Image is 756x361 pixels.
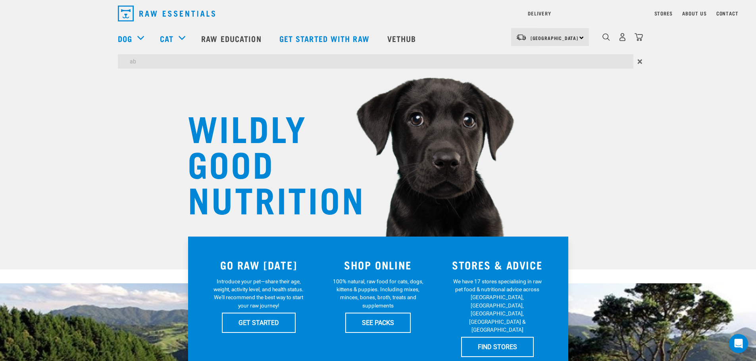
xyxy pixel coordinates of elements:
a: Cat [160,32,173,44]
div: Open Intercom Messenger [729,334,748,353]
a: About Us [682,12,706,15]
p: Introduce your pet—share their age, weight, activity level, and health status. We'll recommend th... [212,277,305,310]
img: Raw Essentials Logo [118,6,215,21]
img: home-icon-1@2x.png [602,33,610,41]
span: [GEOGRAPHIC_DATA] [531,36,579,39]
img: user.png [618,33,627,41]
h3: GO RAW [DATE] [204,259,314,271]
p: 100% natural, raw food for cats, dogs, kittens & puppies. Including mixes, minces, bones, broth, ... [331,277,425,310]
a: SEE PACKS [345,313,411,332]
h3: STORES & ADVICE [442,259,552,271]
input: Search... [118,54,633,69]
img: van-moving.png [516,34,527,41]
a: Get started with Raw [271,23,379,54]
a: FIND STORES [461,337,534,357]
h1: WILDLY GOOD NUTRITION [188,109,346,216]
img: home-icon@2x.png [635,33,643,41]
a: Delivery [528,12,551,15]
a: GET STARTED [222,313,296,332]
a: Stores [654,12,673,15]
a: Dog [118,32,132,44]
a: Vethub [379,23,426,54]
nav: dropdown navigation [112,2,645,25]
span: × [637,54,643,69]
h3: SHOP ONLINE [323,259,433,271]
a: Contact [716,12,739,15]
p: We have 17 stores specialising in raw pet food & nutritional advice across [GEOGRAPHIC_DATA], [GE... [451,277,544,334]
a: Raw Education [193,23,271,54]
